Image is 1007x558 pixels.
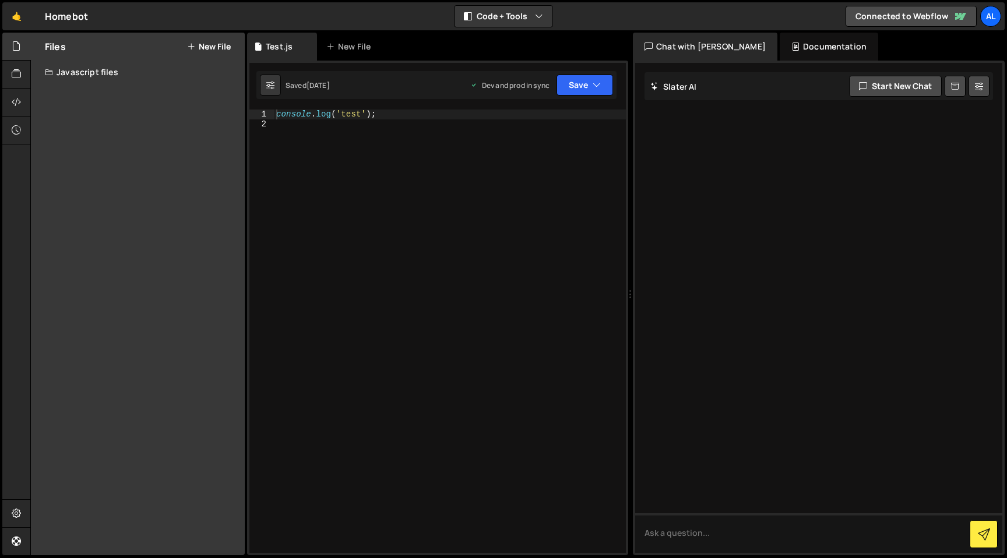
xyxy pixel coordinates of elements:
button: New File [187,42,231,51]
div: Documentation [780,33,878,61]
div: Javascript files [31,61,245,84]
a: Al [980,6,1001,27]
h2: Files [45,40,66,53]
div: 2 [249,119,274,129]
div: Dev and prod in sync [470,80,550,90]
div: Test.js [266,41,293,52]
button: Start new chat [849,76,942,97]
div: Saved [286,80,330,90]
div: 1 [249,110,274,119]
div: New File [326,41,375,52]
h2: Slater AI [650,81,697,92]
a: Connected to Webflow [846,6,977,27]
button: Code + Tools [455,6,552,27]
div: Chat with [PERSON_NAME] [633,33,777,61]
div: Homebot [45,9,88,23]
div: [DATE] [307,80,330,90]
a: 🤙 [2,2,31,30]
button: Save [557,75,613,96]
